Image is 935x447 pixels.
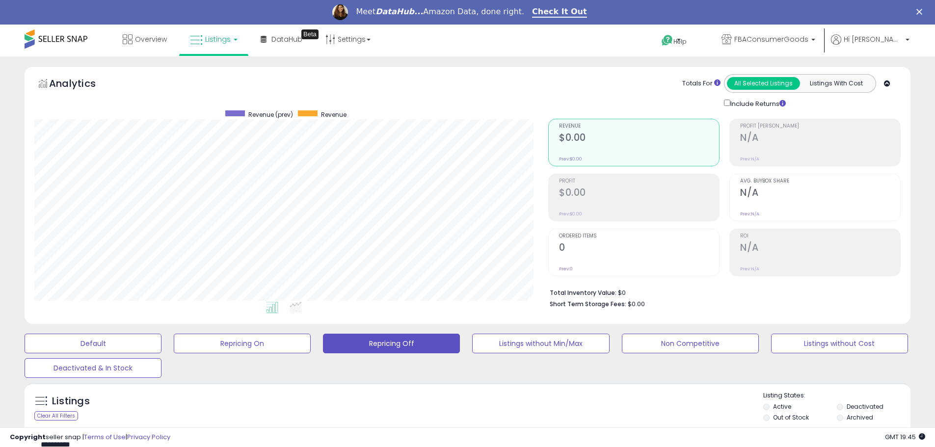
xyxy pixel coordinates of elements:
[559,242,719,255] h2: 0
[10,433,170,442] div: seller snap | |
[885,432,925,442] span: 2025-09-14 19:45 GMT
[740,266,759,272] small: Prev: N/A
[717,98,798,109] div: Include Returns
[550,286,893,298] li: $0
[763,391,910,400] p: Listing States:
[25,334,161,353] button: Default
[375,7,423,16] i: DataHub...
[559,187,719,200] h2: $0.00
[559,179,719,184] span: Profit
[332,4,348,20] img: Profile image for Georgie
[34,411,78,421] div: Clear All Filters
[321,110,347,119] span: Revenue
[271,34,302,44] span: DataHub
[740,242,900,255] h2: N/A
[127,432,170,442] a: Privacy Policy
[253,25,310,54] a: DataHub
[356,7,524,17] div: Meet Amazon Data, done right.
[800,77,873,90] button: Listings With Cost
[559,156,582,162] small: Prev: $0.00
[301,29,319,39] div: Tooltip anchor
[847,413,873,421] label: Archived
[740,156,759,162] small: Prev: N/A
[740,211,759,217] small: Prev: N/A
[559,124,719,129] span: Revenue
[734,34,808,44] span: FBAConsumerGoods
[847,402,883,411] label: Deactivated
[628,299,645,309] span: $0.00
[740,132,900,145] h2: N/A
[205,34,231,44] span: Listings
[714,25,823,56] a: FBAConsumerGoods
[740,124,900,129] span: Profit [PERSON_NAME]
[472,334,609,353] button: Listings without Min/Max
[52,394,90,408] h5: Listings
[532,7,587,18] a: Check It Out
[654,27,706,56] a: Help
[323,334,460,353] button: Repricing Off
[673,37,687,46] span: Help
[916,9,926,15] div: Close
[49,77,115,93] h5: Analytics
[318,25,378,54] a: Settings
[174,334,311,353] button: Repricing On
[727,77,800,90] button: All Selected Listings
[559,266,573,272] small: Prev: 0
[622,334,759,353] button: Non Competitive
[844,34,903,44] span: Hi [PERSON_NAME]
[559,234,719,239] span: Ordered Items
[740,187,900,200] h2: N/A
[771,334,908,353] button: Listings without Cost
[559,132,719,145] h2: $0.00
[740,179,900,184] span: Avg. Buybox Share
[248,110,293,119] span: Revenue (prev)
[773,413,809,421] label: Out of Stock
[135,34,167,44] span: Overview
[10,432,46,442] strong: Copyright
[550,289,616,297] b: Total Inventory Value:
[183,25,245,54] a: Listings
[682,79,721,88] div: Totals For
[25,358,161,378] button: Deactivated & In Stock
[661,34,673,47] i: Get Help
[740,234,900,239] span: ROI
[550,300,626,308] b: Short Term Storage Fees:
[84,432,126,442] a: Terms of Use
[831,34,909,56] a: Hi [PERSON_NAME]
[559,211,582,217] small: Prev: $0.00
[773,402,791,411] label: Active
[115,25,174,54] a: Overview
